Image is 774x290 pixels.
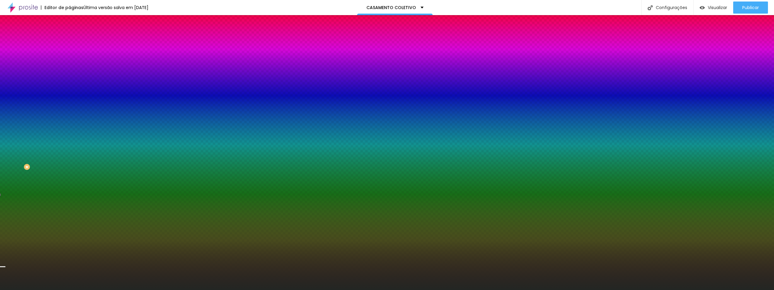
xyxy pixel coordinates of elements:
font: CASAMENTO COLETIVO [366,5,416,11]
img: Ícone [648,5,653,10]
font: Editor de páginas [44,5,83,11]
font: Última versão salva em [DATE] [83,5,148,11]
font: Publicar [742,5,759,11]
button: Publicar [733,2,768,14]
font: Visualizar [708,5,727,11]
img: view-1.svg [700,5,705,10]
button: Visualizar [694,2,733,14]
font: Configurações [656,5,687,11]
